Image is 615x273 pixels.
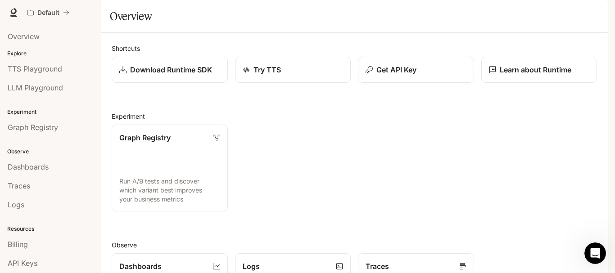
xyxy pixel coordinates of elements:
p: Run A/B tests and discover which variant best improves your business metrics [119,177,220,204]
iframe: Intercom live chat [584,242,606,264]
button: Get API Key [358,57,474,83]
a: Learn about Runtime [481,57,597,83]
a: Graph RegistryRun A/B tests and discover which variant best improves your business metrics [112,125,228,211]
p: Try TTS [253,64,281,75]
button: All workspaces [23,4,73,22]
p: Get API Key [376,64,416,75]
p: Dashboards [119,261,162,272]
h1: Overview [110,7,152,25]
h2: Shortcuts [112,44,597,53]
a: Download Runtime SDK [112,57,228,83]
p: Download Runtime SDK [130,64,212,75]
a: Try TTS [235,57,351,83]
p: Default [37,9,59,17]
p: Learn about Runtime [500,64,571,75]
p: Logs [243,261,260,272]
p: Graph Registry [119,132,171,143]
h2: Experiment [112,112,597,121]
p: Traces [366,261,389,272]
h2: Observe [112,240,597,250]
